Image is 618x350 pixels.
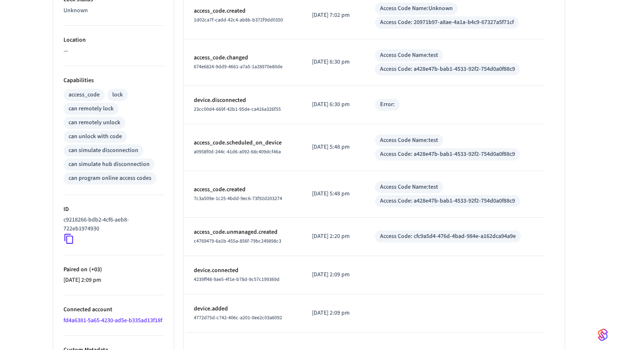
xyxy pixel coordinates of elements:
[194,314,282,321] span: 4772d75d-c742-406c-a201-0ee2c03a6092
[312,11,354,20] p: [DATE] 7:02 pm
[63,76,164,85] p: Capabilities
[380,65,515,74] div: Access Code: a428e47b-bab1-4533-92f2-754d0a0f88c9
[194,139,292,147] p: access_code.scheduled_on_device
[312,58,354,67] p: [DATE] 6:30 pm
[69,118,120,127] div: can remotely unlock
[312,309,354,318] p: [DATE] 2:09 pm
[194,185,292,194] p: access_code.created
[380,4,453,13] div: Access Code Name: Unknown
[312,143,354,152] p: [DATE] 5:48 pm
[69,174,151,183] div: can program online access codes
[69,132,122,141] div: can unlock with code
[194,276,280,283] span: 4239ff48-9ae5-4f1e-b78d-9c57c199369d
[194,106,281,113] span: 23cc00d4-669f-42b1-95de-ca416a326f55
[63,265,164,274] p: Paired on
[380,150,515,159] div: Access Code: a428e47b-bab1-4533-92f2-754d0a0f88c9
[380,183,438,192] div: Access Code Name: test
[63,305,164,314] p: Connected account
[63,36,164,45] p: Location
[194,266,292,275] p: device.connected
[63,216,160,233] p: c9218266-bdb2-4cf6-aeb8-722eb1974930
[380,136,438,145] div: Access Code Name: test
[69,160,150,169] div: can simulate hub disconnection
[312,190,354,198] p: [DATE] 5:48 pm
[69,146,138,155] div: can simulate disconnection
[312,232,354,241] p: [DATE] 2:20 pm
[63,6,164,15] p: Unknown
[112,91,123,99] div: lock
[194,16,283,24] span: 1d02ca7f-cadd-42c4-ab8b-b372f9dd0350
[194,96,292,105] p: device.disconnected
[194,53,292,62] p: access_code.changed
[380,51,438,60] div: Access Code Name: test
[87,265,102,274] span: ( +03 )
[69,91,100,99] div: access_code
[194,148,281,155] span: a0958f0d-244c-41d6-a092-68c409dcf46a
[194,63,283,70] span: 674e6824-9dd9-4661-a7a5-1a28970e80de
[194,7,292,16] p: access_code.created
[598,328,608,342] img: SeamLogoGradient.69752ec5.svg
[194,238,281,245] span: c4769479-6a1b-455a-856f-79bc249898c3
[63,47,164,56] p: —
[69,104,114,113] div: can remotely lock
[194,228,292,237] p: access_code.unmanaged.created
[63,276,164,285] p: [DATE] 2:09 pm
[63,205,164,214] p: ID
[380,232,516,241] div: Access Code: cfc9a5d4-476d-4bad-984e-a162dca94a9e
[312,270,354,279] p: [DATE] 2:09 pm
[380,197,515,206] div: Access Code: a428e47b-bab1-4533-92f2-754d0a0f88c9
[380,18,514,27] div: Access Code: 20971b97-a8ae-4a1a-b4c9-67327a5f71cf
[380,100,395,109] div: Error:
[194,305,292,313] p: device.added
[194,195,282,202] span: 7c3a509e-1c25-4bdd-9ec6-73f92d203274
[312,100,354,109] p: [DATE] 6:30 pm
[63,316,162,325] a: fd4a6381-5a65-4230-ad5e-b335ad13f18f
